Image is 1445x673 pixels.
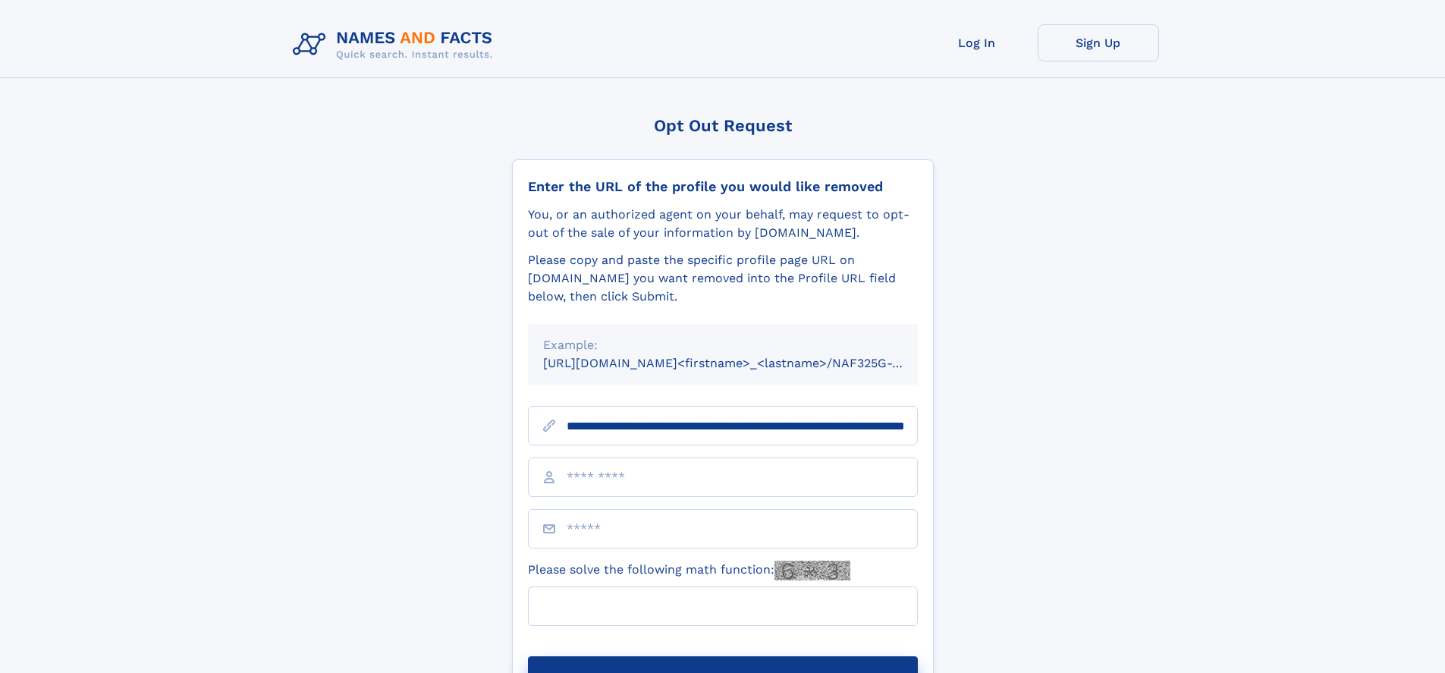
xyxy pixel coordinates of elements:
[528,561,850,580] label: Please solve the following math function:
[916,24,1038,61] a: Log In
[287,24,505,65] img: Logo Names and Facts
[528,251,918,306] div: Please copy and paste the specific profile page URL on [DOMAIN_NAME] you want removed into the Pr...
[528,206,918,242] div: You, or an authorized agent on your behalf, may request to opt-out of the sale of your informatio...
[512,116,934,135] div: Opt Out Request
[1038,24,1159,61] a: Sign Up
[543,336,903,354] div: Example:
[528,178,918,195] div: Enter the URL of the profile you would like removed
[543,356,947,370] small: [URL][DOMAIN_NAME]<firstname>_<lastname>/NAF325G-xxxxxxxx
